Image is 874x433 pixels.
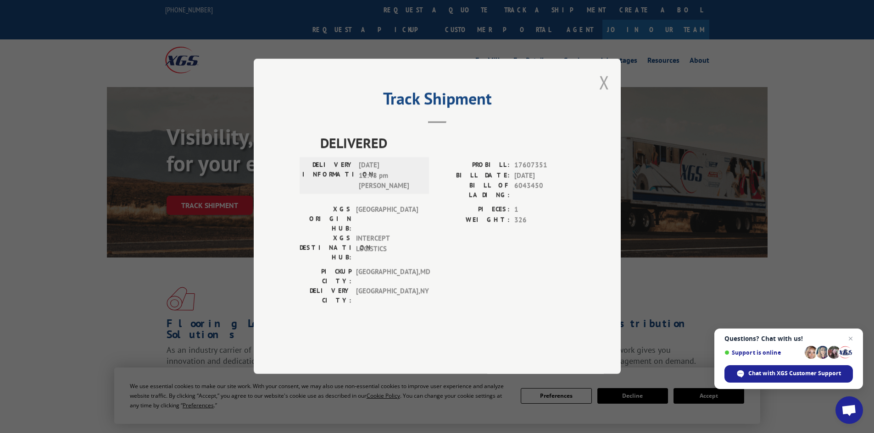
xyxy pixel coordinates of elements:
span: Questions? Chat with us! [724,335,853,342]
span: 6043450 [514,181,575,200]
span: [GEOGRAPHIC_DATA] , NY [356,286,418,306]
label: DELIVERY CITY: [300,286,351,306]
label: WEIGHT: [437,215,510,225]
label: DELIVERY INFORMATION: [302,160,354,192]
label: PICKUP CITY: [300,267,351,286]
h2: Track Shipment [300,92,575,110]
div: Open chat [835,396,863,424]
span: INTERCEPT LOGISTICS [356,234,418,263]
span: 1 [514,205,575,215]
span: [GEOGRAPHIC_DATA] , MD [356,267,418,286]
span: 326 [514,215,575,225]
span: Chat with XGS Customer Support [748,369,841,378]
label: XGS ORIGIN HUB: [300,205,351,234]
label: BILL DATE: [437,170,510,181]
span: Support is online [724,349,802,356]
span: DELIVERED [320,133,575,153]
span: 17607351 [514,160,575,171]
span: [GEOGRAPHIC_DATA] [356,205,418,234]
span: [DATE] 12:48 pm [PERSON_NAME] [359,160,421,192]
label: XGS DESTINATION HUB: [300,234,351,263]
label: BILL OF LADING: [437,181,510,200]
button: Close modal [599,70,609,94]
span: Close chat [845,333,856,344]
label: PIECES: [437,205,510,215]
span: [DATE] [514,170,575,181]
label: PROBILL: [437,160,510,171]
div: Chat with XGS Customer Support [724,365,853,383]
